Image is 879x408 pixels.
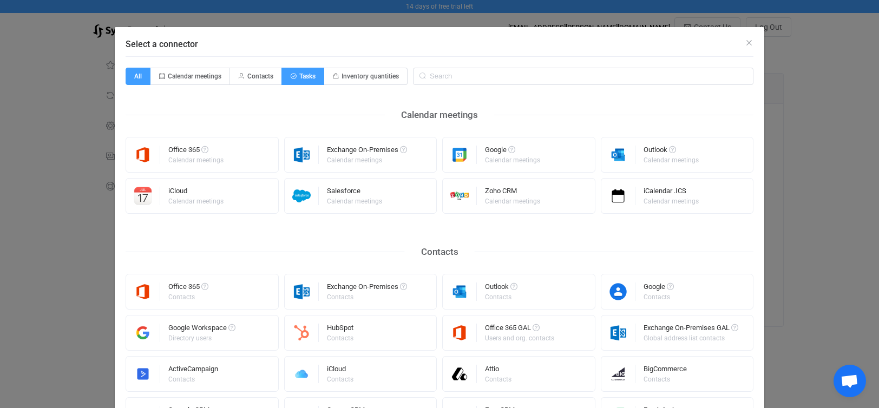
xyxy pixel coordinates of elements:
[285,187,319,205] img: salesforce.png
[327,294,405,300] div: Contacts
[601,365,635,383] img: big-commerce.png
[644,335,737,341] div: Global address list contacts
[443,282,477,301] img: outlook.png
[126,187,160,205] img: icloud-calendar.png
[327,324,355,335] div: HubSpot
[485,365,513,376] div: Attio
[327,335,353,341] div: Contacts
[485,294,516,300] div: Contacts
[327,376,353,383] div: Contacts
[644,187,700,198] div: iCalendar .ICS
[168,157,224,163] div: Calendar meetings
[168,146,225,157] div: Office 365
[745,38,753,48] button: Close
[126,365,160,383] img: activecampaign.png
[327,283,407,294] div: Exchange On-Premises
[644,198,699,205] div: Calendar meetings
[443,146,477,164] img: google.png
[168,187,225,198] div: iCloud
[168,324,235,335] div: Google Workspace
[443,365,477,383] img: attio.png
[168,376,217,383] div: Contacts
[834,365,866,397] div: Open chat
[285,324,319,342] img: hubspot.png
[413,68,753,85] input: Search
[485,157,540,163] div: Calendar meetings
[443,324,477,342] img: microsoft365.png
[644,157,699,163] div: Calendar meetings
[327,187,384,198] div: Salesforce
[126,39,198,49] span: Select a connector
[126,146,160,164] img: microsoft365.png
[485,283,517,294] div: Outlook
[126,324,160,342] img: google-workspace.png
[168,335,234,341] div: Directory users
[485,198,540,205] div: Calendar meetings
[644,365,687,376] div: BigCommerce
[485,324,556,335] div: Office 365 GAL
[644,146,700,157] div: Outlook
[285,146,319,164] img: exchange.png
[601,146,635,164] img: outlook.png
[168,365,218,376] div: ActiveCampaign
[168,198,224,205] div: Calendar meetings
[385,107,494,123] div: Calendar meetings
[644,294,672,300] div: Contacts
[405,244,475,260] div: Contacts
[485,376,511,383] div: Contacts
[327,146,407,157] div: Exchange On-Premises
[285,365,319,383] img: icloud.png
[644,376,685,383] div: Contacts
[327,198,382,205] div: Calendar meetings
[485,146,542,157] div: Google
[168,294,207,300] div: Contacts
[443,187,477,205] img: zoho-crm.png
[485,335,554,341] div: Users and org. contacts
[485,187,542,198] div: Zoho CRM
[644,324,738,335] div: Exchange On-Premises GAL
[644,283,674,294] div: Google
[168,283,208,294] div: Office 365
[327,365,355,376] div: iCloud
[126,282,160,301] img: microsoft365.png
[327,157,405,163] div: Calendar meetings
[285,282,319,301] img: exchange.png
[601,187,635,205] img: icalendar.png
[601,324,635,342] img: exchange.png
[601,282,635,301] img: google-contacts.png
